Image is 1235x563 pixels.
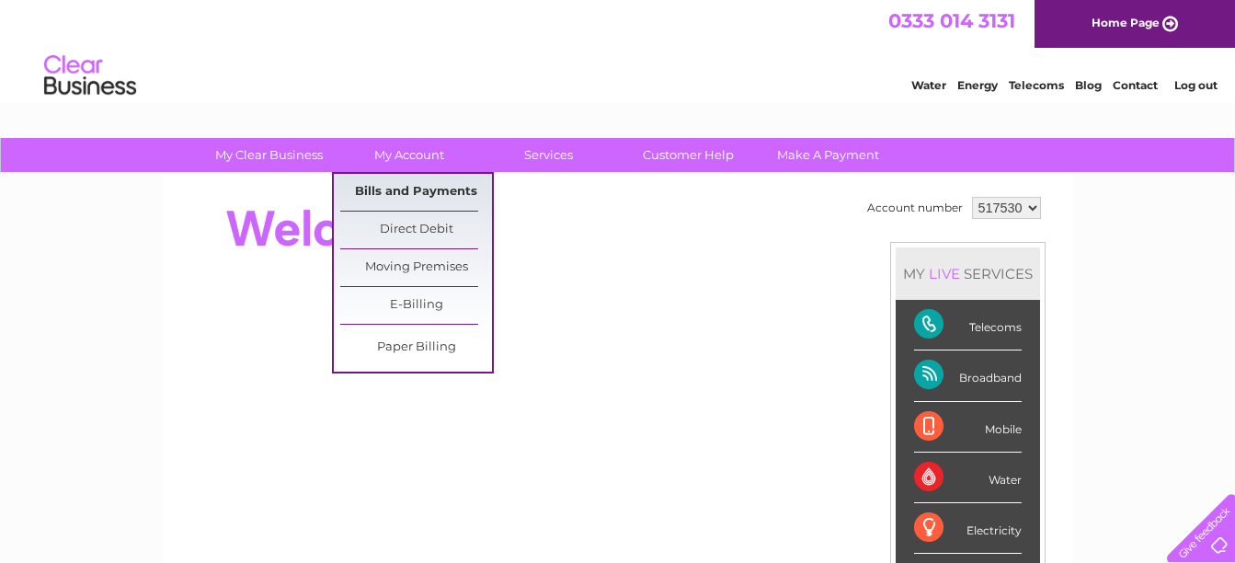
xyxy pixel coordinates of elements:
[340,287,492,324] a: E-Billing
[914,453,1022,503] div: Water
[1075,78,1102,92] a: Blog
[340,329,492,366] a: Paper Billing
[333,138,485,172] a: My Account
[1174,78,1218,92] a: Log out
[914,402,1022,453] div: Mobile
[612,138,764,172] a: Customer Help
[340,212,492,248] a: Direct Debit
[914,300,1022,350] div: Telecoms
[340,249,492,286] a: Moving Premises
[914,503,1022,554] div: Electricity
[925,265,964,282] div: LIVE
[184,10,1053,89] div: Clear Business is a trading name of Verastar Limited (registered in [GEOGRAPHIC_DATA] No. 3667643...
[1113,78,1158,92] a: Contact
[957,78,998,92] a: Energy
[888,9,1015,32] a: 0333 014 3131
[863,192,967,224] td: Account number
[911,78,946,92] a: Water
[193,138,345,172] a: My Clear Business
[1009,78,1064,92] a: Telecoms
[914,350,1022,401] div: Broadband
[896,247,1040,300] div: MY SERVICES
[43,48,137,104] img: logo.png
[752,138,904,172] a: Make A Payment
[340,174,492,211] a: Bills and Payments
[473,138,624,172] a: Services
